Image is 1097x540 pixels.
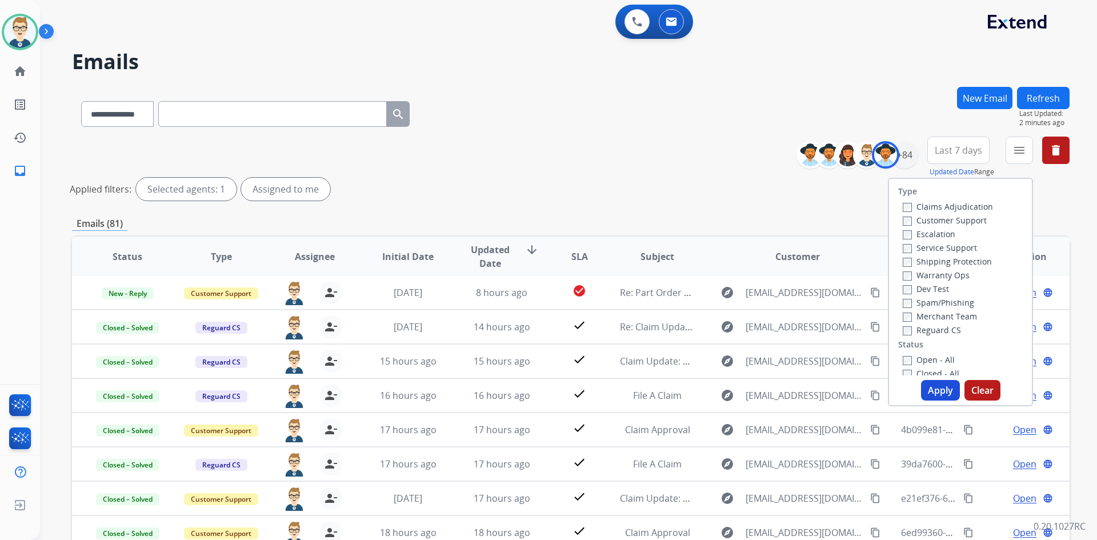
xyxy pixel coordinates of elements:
[184,287,258,299] span: Customer Support
[620,321,802,333] span: Re: Claim Update: Parts ordered for repair
[324,389,338,402] mat-icon: person_remove
[184,527,258,539] span: Customer Support
[13,131,27,145] mat-icon: history
[96,493,159,505] span: Closed – Solved
[572,490,586,503] mat-icon: check
[927,137,990,164] button: Last 7 days
[380,458,437,470] span: 17 hours ago
[903,256,992,267] label: Shipping Protection
[1034,519,1086,533] p: 0.20.1027RC
[625,423,690,436] span: Claim Approval
[633,389,682,402] span: File A Claim
[1019,118,1070,127] span: 2 minutes ago
[903,244,912,253] input: Service Support
[640,250,674,263] span: Subject
[903,201,993,212] label: Claims Adjudication
[903,258,912,267] input: Shipping Protection
[324,354,338,368] mat-icon: person_remove
[903,370,912,379] input: Closed - All
[283,315,306,339] img: agent-avatar
[720,354,734,368] mat-icon: explore
[474,423,530,436] span: 17 hours ago
[72,217,127,231] p: Emails (81)
[870,356,880,366] mat-icon: content_copy
[474,458,530,470] span: 17 hours ago
[903,270,970,281] label: Warranty Ops
[382,250,434,263] span: Initial Date
[903,215,987,226] label: Customer Support
[1043,493,1053,503] mat-icon: language
[380,389,437,402] span: 16 hours ago
[746,389,863,402] span: [EMAIL_ADDRESS][DOMAIN_NAME]
[195,356,247,368] span: Reguard CS
[241,178,330,201] div: Assigned to me
[903,203,912,212] input: Claims Adjudication
[963,459,974,469] mat-icon: content_copy
[324,320,338,334] mat-icon: person_remove
[633,458,682,470] span: File A Claim
[295,250,335,263] span: Assignee
[571,250,588,263] span: SLA
[136,178,237,201] div: Selected agents: 1
[572,524,586,538] mat-icon: check
[572,353,586,366] mat-icon: check
[394,321,422,333] span: [DATE]
[572,387,586,401] mat-icon: check
[572,455,586,469] mat-icon: check
[572,421,586,435] mat-icon: check
[474,389,530,402] span: 16 hours ago
[901,492,1070,505] span: e21ef376-6728-428f-adc0-7ccf2470b154
[324,526,338,539] mat-icon: person_remove
[930,167,994,177] span: Range
[283,350,306,374] img: agent-avatar
[746,320,863,334] span: [EMAIL_ADDRESS][DOMAIN_NAME]
[1019,109,1070,118] span: Last Updated:
[324,423,338,437] mat-icon: person_remove
[625,526,690,539] span: Claim Approval
[1013,423,1036,437] span: Open
[746,354,863,368] span: [EMAIL_ADDRESS][DOMAIN_NAME]
[901,526,1075,539] span: 6ed99360-9cf3-45e0-bd9c-a29736e77e51
[935,148,982,153] span: Last 7 days
[324,491,338,505] mat-icon: person_remove
[394,492,422,505] span: [DATE]
[1012,143,1026,157] mat-icon: menu
[930,167,974,177] button: Updated Date
[921,380,960,401] button: Apply
[775,250,820,263] span: Customer
[96,527,159,539] span: Closed – Solved
[746,491,863,505] span: [EMAIL_ADDRESS][DOMAIN_NAME]
[283,384,306,408] img: agent-avatar
[184,425,258,437] span: Customer Support
[1043,459,1053,469] mat-icon: language
[102,287,154,299] span: New - Reply
[903,285,912,294] input: Dev Test
[283,281,306,305] img: agent-avatar
[963,425,974,435] mat-icon: content_copy
[903,313,912,322] input: Merchant Team
[474,355,530,367] span: 15 hours ago
[394,286,422,299] span: [DATE]
[70,182,131,196] p: Applied filters:
[870,493,880,503] mat-icon: content_copy
[1043,287,1053,298] mat-icon: language
[474,321,530,333] span: 14 hours ago
[903,230,912,239] input: Escalation
[195,322,247,334] span: Reguard CS
[391,107,405,121] mat-icon: search
[1043,425,1053,435] mat-icon: language
[903,297,974,308] label: Spam/Phishing
[13,98,27,111] mat-icon: list_alt
[746,457,863,471] span: [EMAIL_ADDRESS][DOMAIN_NAME]
[903,299,912,308] input: Spam/Phishing
[903,283,949,294] label: Dev Test
[283,418,306,442] img: agent-avatar
[1049,143,1063,157] mat-icon: delete
[13,65,27,78] mat-icon: home
[963,493,974,503] mat-icon: content_copy
[870,527,880,538] mat-icon: content_copy
[474,492,530,505] span: 17 hours ago
[380,355,437,367] span: 15 hours ago
[324,457,338,471] mat-icon: person_remove
[620,492,787,505] span: Claim Update: Parts ordered for repair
